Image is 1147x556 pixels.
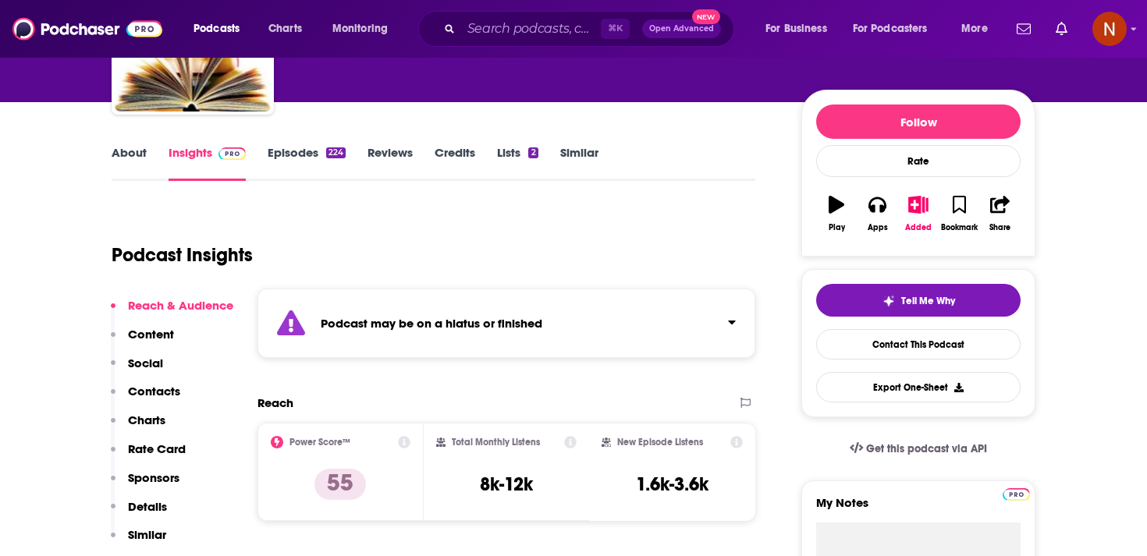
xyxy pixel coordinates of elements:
a: Similar [560,145,598,181]
h2: Reach [257,395,293,410]
span: For Podcasters [853,18,928,40]
button: Bookmark [939,186,979,242]
button: Show profile menu [1092,12,1127,46]
button: Sponsors [111,470,179,499]
span: Get this podcast via API [866,442,987,455]
span: New [692,9,720,24]
input: Search podcasts, credits, & more... [461,16,601,41]
a: Contact This Podcast [816,329,1021,359]
div: Added [905,223,932,232]
p: Contacts [128,384,180,398]
span: Tell Me Why [901,295,955,307]
button: Follow [816,104,1021,139]
button: open menu [321,16,408,41]
h2: New Episode Listens [617,437,703,448]
span: For Business [765,18,827,40]
span: Monitoring [332,18,388,40]
p: Details [128,499,167,514]
span: More [961,18,988,40]
p: Charts [128,413,165,427]
button: Export One-Sheet [816,372,1021,402]
button: Charts [111,413,165,441]
button: Apps [857,186,897,242]
div: Search podcasts, credits, & more... [433,11,749,47]
button: tell me why sparkleTell Me Why [816,284,1021,317]
button: Rate Card [111,441,186,470]
p: Social [128,356,163,370]
a: Episodes224 [268,145,346,181]
h2: Power Score™ [289,437,350,448]
strong: Podcast may be on a hiatus or finished [321,316,542,331]
button: Open AdvancedNew [642,19,721,38]
img: Podchaser Pro [218,147,246,160]
h2: Total Monthly Listens [452,437,540,448]
span: Open Advanced [649,25,714,33]
a: Show notifications dropdown [1010,16,1037,42]
label: My Notes [816,495,1021,522]
div: Rate [816,145,1021,177]
button: open menu [755,16,847,41]
a: About [112,145,147,181]
a: Charts [258,16,311,41]
button: Similar [111,527,166,556]
span: Charts [268,18,302,40]
img: tell me why sparkle [882,295,895,307]
button: Added [898,186,939,242]
a: InsightsPodchaser Pro [169,145,246,181]
p: Reach & Audience [128,298,233,313]
button: open menu [183,16,260,41]
button: Play [816,186,857,242]
div: 224 [326,147,346,158]
button: Contacts [111,384,180,413]
a: Lists2 [497,145,538,181]
div: Share [989,223,1010,232]
p: Rate Card [128,441,186,456]
img: User Profile [1092,12,1127,46]
p: 55 [314,469,366,500]
button: Social [111,356,163,384]
div: Bookmark [941,223,978,232]
span: ⌘ K [601,19,630,39]
a: Get this podcast via API [837,430,1000,468]
div: Play [829,223,845,232]
a: Credits [435,145,475,181]
p: Sponsors [128,470,179,485]
h3: 1.6k-3.6k [636,473,708,496]
h1: Podcast Insights [112,243,253,267]
button: Share [980,186,1021,242]
img: Podchaser - Follow, Share and Rate Podcasts [12,14,162,44]
div: 2 [528,147,538,158]
button: open menu [950,16,1007,41]
button: Details [111,499,167,528]
span: Logged in as AdelNBM [1092,12,1127,46]
div: Apps [868,223,888,232]
h3: 8k-12k [480,473,533,496]
button: Reach & Audience [111,298,233,327]
img: Podchaser Pro [1003,488,1030,501]
p: Content [128,327,174,342]
a: Reviews [368,145,413,181]
p: Similar [128,527,166,542]
a: Pro website [1003,486,1030,501]
section: Click to expand status details [257,289,755,358]
button: Content [111,327,174,356]
button: open menu [843,16,950,41]
a: Show notifications dropdown [1049,16,1074,42]
span: Podcasts [194,18,240,40]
